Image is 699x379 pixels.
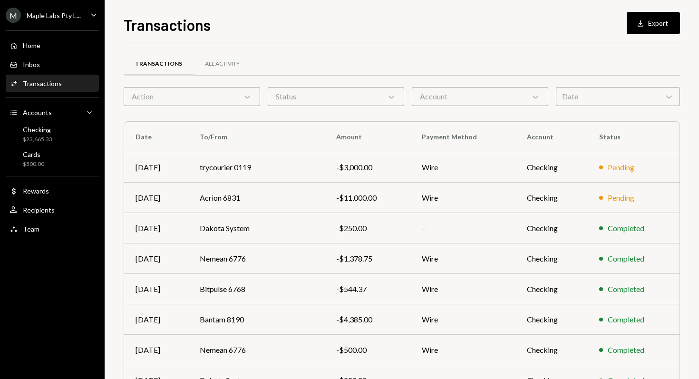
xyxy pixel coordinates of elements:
[608,192,634,204] div: Pending
[6,220,99,237] a: Team
[410,152,515,183] td: Wire
[608,223,644,234] div: Completed
[23,136,52,144] div: $23,665.33
[608,283,644,295] div: Completed
[188,274,325,304] td: Bitpulse 6768
[336,314,398,325] div: -$4,385.00
[410,243,515,274] td: Wire
[627,12,680,34] button: Export
[336,344,398,356] div: -$500.00
[23,150,44,158] div: Cards
[124,122,188,152] th: Date
[23,41,40,49] div: Home
[410,335,515,365] td: Wire
[188,335,325,365] td: Nemean 6776
[608,344,644,356] div: Completed
[23,225,39,233] div: Team
[608,162,634,173] div: Pending
[556,87,680,106] div: Date
[336,162,398,173] div: -$3,000.00
[136,192,177,204] div: [DATE]
[135,60,182,68] div: Transactions
[136,283,177,295] div: [DATE]
[23,60,40,68] div: Inbox
[136,314,177,325] div: [DATE]
[608,253,644,264] div: Completed
[6,201,99,218] a: Recipients
[515,122,588,152] th: Account
[410,122,515,152] th: Payment Method
[136,344,177,356] div: [DATE]
[188,183,325,213] td: Acrion 6831
[188,213,325,243] td: Dakota System
[6,75,99,92] a: Transactions
[136,223,177,234] div: [DATE]
[23,206,55,214] div: Recipients
[268,87,404,106] div: Status
[336,223,398,234] div: -$250.00
[124,52,194,76] a: Transactions
[515,243,588,274] td: Checking
[124,15,211,34] h1: Transactions
[410,213,515,243] td: –
[410,274,515,304] td: Wire
[515,304,588,335] td: Checking
[412,87,548,106] div: Account
[205,60,240,68] div: All Activity
[588,122,680,152] th: Status
[515,213,588,243] td: Checking
[23,126,52,134] div: Checking
[136,162,177,173] div: [DATE]
[188,243,325,274] td: Nemean 6776
[336,192,398,204] div: -$11,000.00
[194,52,251,76] a: All Activity
[23,187,49,195] div: Rewards
[188,122,325,152] th: To/From
[6,104,99,121] a: Accounts
[6,37,99,54] a: Home
[410,183,515,213] td: Wire
[410,304,515,335] td: Wire
[515,274,588,304] td: Checking
[325,122,410,152] th: Amount
[336,283,398,295] div: -$544.37
[608,314,644,325] div: Completed
[188,304,325,335] td: Bantam 8190
[6,182,99,199] a: Rewards
[27,11,81,19] div: Maple Labs Pty L...
[515,335,588,365] td: Checking
[515,152,588,183] td: Checking
[515,183,588,213] td: Checking
[23,79,62,87] div: Transactions
[136,253,177,264] div: [DATE]
[6,8,21,23] div: M
[188,152,325,183] td: trycourier 0119
[124,87,260,106] div: Action
[6,56,99,73] a: Inbox
[23,160,44,168] div: $500.00
[23,108,52,117] div: Accounts
[6,123,99,146] a: Checking$23,665.33
[6,147,99,170] a: Cards$500.00
[336,253,398,264] div: -$1,378.75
